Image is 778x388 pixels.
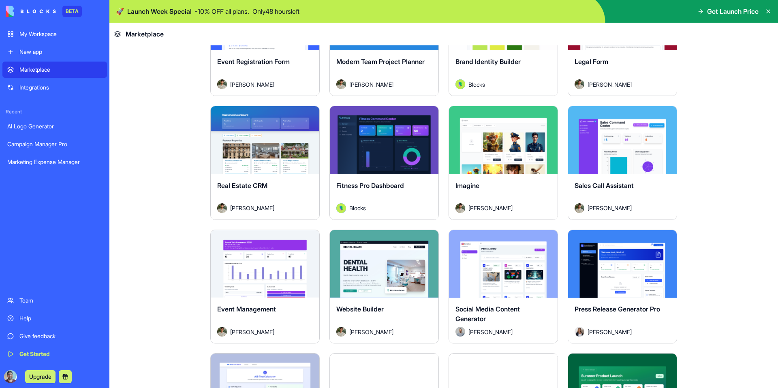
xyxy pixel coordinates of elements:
[575,327,584,337] img: Avatar
[588,80,632,89] span: [PERSON_NAME]
[230,80,274,89] span: [PERSON_NAME]
[25,372,56,380] a: Upgrade
[19,30,102,38] div: My Workspace
[336,203,346,213] img: Avatar
[19,83,102,92] div: Integrations
[6,6,82,17] a: BETA
[2,154,107,170] a: Marketing Expense Manager
[217,305,276,313] span: Event Management
[2,136,107,152] a: Campaign Manager Pro
[7,122,102,130] div: AI Logo Generator
[575,79,584,89] img: Avatar
[217,58,290,66] span: Event Registration Form
[455,203,465,213] img: Avatar
[575,203,584,213] img: Avatar
[19,296,102,305] div: Team
[62,6,82,17] div: BETA
[210,106,320,220] a: Real Estate CRMAvatar[PERSON_NAME]
[25,370,56,383] button: Upgrade
[455,327,465,337] img: Avatar
[217,327,227,337] img: Avatar
[349,80,393,89] span: [PERSON_NAME]
[449,106,558,220] a: ImagineAvatar[PERSON_NAME]
[116,6,124,16] span: 🚀
[349,204,366,212] span: Blocks
[468,204,513,212] span: [PERSON_NAME]
[252,6,299,16] p: Only 48 hours left
[217,79,227,89] img: Avatar
[7,140,102,148] div: Campaign Manager Pro
[230,328,274,336] span: [PERSON_NAME]
[336,79,346,89] img: Avatar
[455,181,479,190] span: Imagine
[336,327,346,337] img: Avatar
[126,29,164,39] span: Marketplace
[19,350,102,358] div: Get Started
[230,204,274,212] span: [PERSON_NAME]
[336,58,425,66] span: Modern Team Project Planner
[568,106,677,220] a: Sales Call AssistantAvatar[PERSON_NAME]
[468,328,513,336] span: [PERSON_NAME]
[336,181,404,190] span: Fitness Pro Dashboard
[588,328,632,336] span: [PERSON_NAME]
[455,79,465,89] img: Avatar
[349,328,393,336] span: [PERSON_NAME]
[468,80,485,89] span: Blocks
[2,118,107,134] a: AI Logo Generator
[2,62,107,78] a: Marketplace
[7,158,102,166] div: Marketing Expense Manager
[19,66,102,74] div: Marketplace
[329,106,439,220] a: Fitness Pro DashboardAvatarBlocks
[19,332,102,340] div: Give feedback
[575,305,660,313] span: Press Release Generator Pro
[2,346,107,362] a: Get Started
[575,181,634,190] span: Sales Call Assistant
[336,305,384,313] span: Website Builder
[588,204,632,212] span: [PERSON_NAME]
[707,6,759,16] span: Get Launch Price
[19,314,102,322] div: Help
[329,230,439,344] a: Website BuilderAvatar[PERSON_NAME]
[455,58,521,66] span: Brand Identity Builder
[2,79,107,96] a: Integrations
[6,6,56,17] img: logo
[19,48,102,56] div: New app
[217,203,227,213] img: Avatar
[4,370,17,383] img: ACg8ocLijkUNbVhK_FslPtQA4U9XzpnJlNqAzvPBlNMDUnqe5shbs_g=s96-c
[127,6,192,16] span: Launch Week Special
[2,44,107,60] a: New app
[449,230,558,344] a: Social Media Content GeneratorAvatar[PERSON_NAME]
[575,58,608,66] span: Legal Form
[568,230,677,344] a: Press Release Generator ProAvatar[PERSON_NAME]
[455,305,520,323] span: Social Media Content Generator
[217,181,267,190] span: Real Estate CRM
[2,328,107,344] a: Give feedback
[2,109,107,115] span: Recent
[2,26,107,42] a: My Workspace
[2,292,107,309] a: Team
[210,230,320,344] a: Event ManagementAvatar[PERSON_NAME]
[195,6,249,16] p: - 10 % OFF all plans.
[2,310,107,326] a: Help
